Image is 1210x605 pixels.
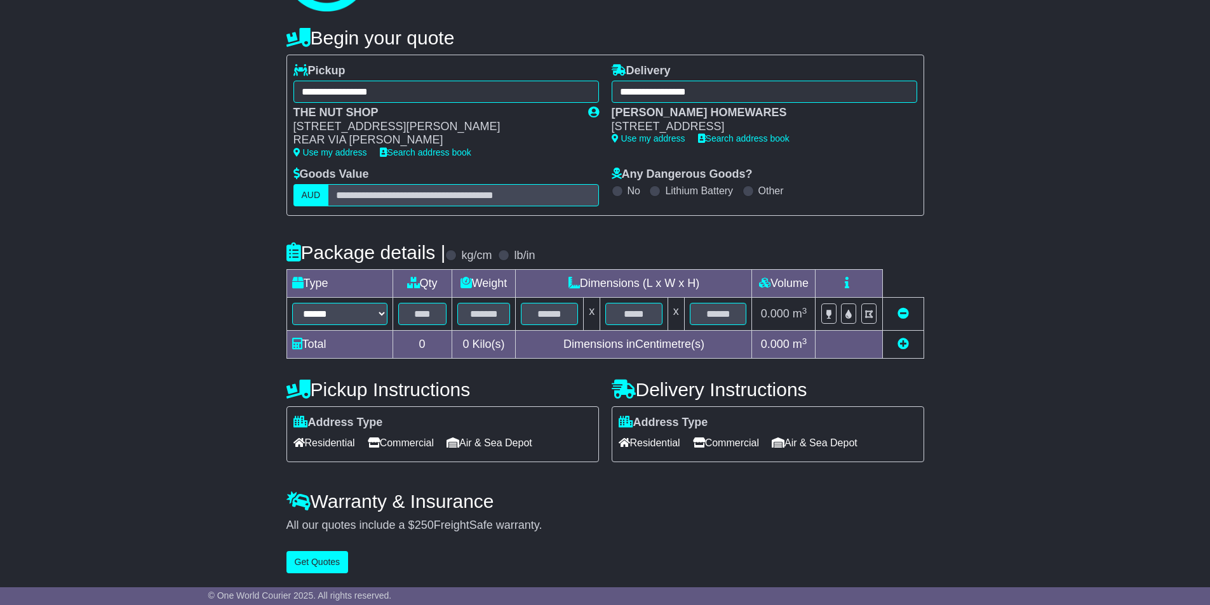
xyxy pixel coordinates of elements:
[772,433,857,453] span: Air & Sea Depot
[516,331,752,359] td: Dimensions in Centimetre(s)
[752,270,816,298] td: Volume
[793,338,807,350] span: m
[802,336,807,346] sup: 3
[286,242,446,263] h4: Package details |
[584,298,600,331] td: x
[286,270,393,298] td: Type
[208,590,392,601] span: © One World Courier 2025. All rights reserved.
[286,331,393,359] td: Total
[293,168,369,182] label: Goods Value
[612,106,904,120] div: [PERSON_NAME] HOMEWARES
[393,331,452,359] td: 0
[293,106,575,120] div: THE NUT SHOP
[619,433,680,453] span: Residential
[628,185,640,197] label: No
[897,338,909,350] a: Add new item
[761,307,790,320] span: 0.000
[793,307,807,320] span: m
[293,120,575,134] div: [STREET_ADDRESS][PERSON_NAME]
[452,270,516,298] td: Weight
[293,133,575,147] div: REAR VIA [PERSON_NAME]
[619,416,708,430] label: Address Type
[897,307,909,320] a: Remove this item
[698,133,790,143] a: Search address book
[668,298,684,331] td: x
[802,306,807,316] sup: 3
[293,64,346,78] label: Pickup
[293,147,367,157] a: Use my address
[293,184,329,206] label: AUD
[514,249,535,263] label: lb/in
[665,185,733,197] label: Lithium Battery
[462,338,469,350] span: 0
[286,379,599,400] h4: Pickup Instructions
[612,120,904,134] div: [STREET_ADDRESS]
[612,379,924,400] h4: Delivery Instructions
[447,433,532,453] span: Air & Sea Depot
[293,416,383,430] label: Address Type
[758,185,784,197] label: Other
[380,147,471,157] a: Search address book
[415,519,434,531] span: 250
[452,331,516,359] td: Kilo(s)
[286,491,924,512] h4: Warranty & Insurance
[286,519,924,533] div: All our quotes include a $ FreightSafe warranty.
[286,551,349,573] button: Get Quotes
[612,133,685,143] a: Use my address
[516,270,752,298] td: Dimensions (L x W x H)
[761,338,790,350] span: 0.000
[612,64,671,78] label: Delivery
[368,433,434,453] span: Commercial
[693,433,759,453] span: Commercial
[461,249,492,263] label: kg/cm
[393,270,452,298] td: Qty
[286,27,924,48] h4: Begin your quote
[612,168,753,182] label: Any Dangerous Goods?
[293,433,355,453] span: Residential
